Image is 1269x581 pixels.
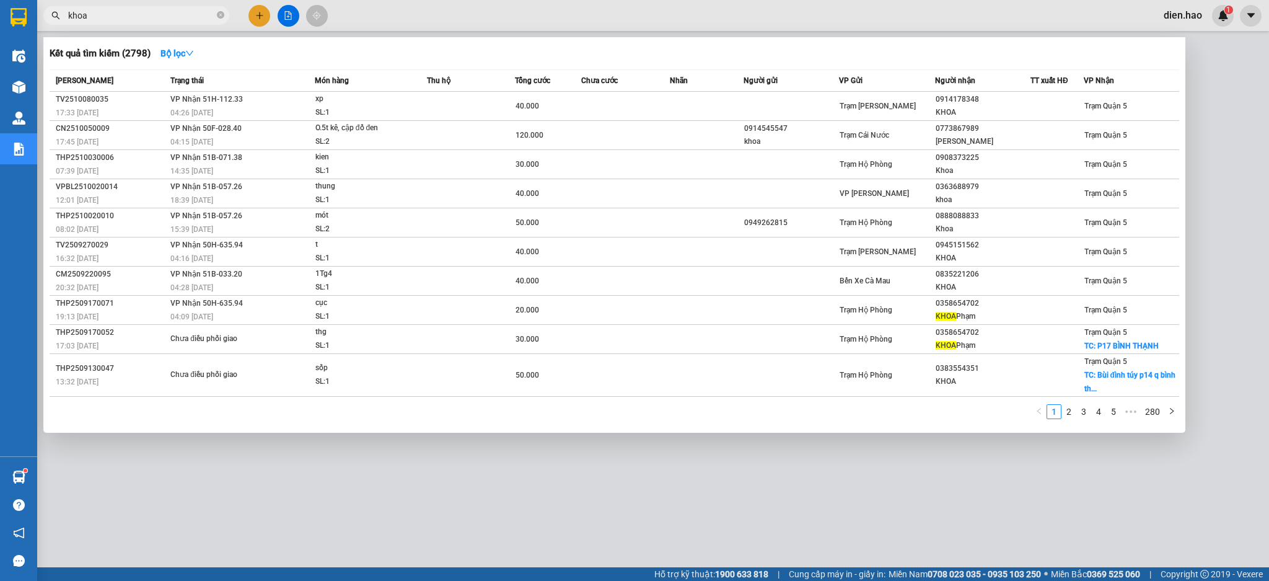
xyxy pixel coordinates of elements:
[1032,404,1047,419] li: Previous Page
[936,180,1030,193] div: 0363688979
[56,180,167,193] div: VPBL2510020014
[151,43,204,63] button: Bộ lọcdown
[13,527,25,539] span: notification
[516,102,539,110] span: 40.000
[516,189,539,198] span: 40.000
[516,247,539,256] span: 40.000
[50,47,151,60] h3: Kết quả tìm kiếm ( 2798 )
[839,76,863,85] span: VP Gửi
[1030,76,1068,85] span: TT xuất HĐ
[170,76,204,85] span: Trạng thái
[936,297,1030,310] div: 0358654702
[315,326,408,339] div: thg
[840,160,892,169] span: Trạm Hộ Phòng
[11,8,27,27] img: logo-vxr
[170,254,213,263] span: 04:16 [DATE]
[840,131,889,140] span: Trạm Cái Nước
[1061,404,1076,419] li: 2
[1084,306,1127,314] span: Trạm Quận 5
[1047,405,1061,419] a: 1
[1084,76,1114,85] span: VP Nhận
[217,11,224,19] span: close-circle
[217,10,224,22] span: close-circle
[68,9,214,22] input: Tìm tên, số ĐT hoặc mã đơn
[1168,407,1175,415] span: right
[315,223,408,236] div: SL: 2
[516,218,539,227] span: 50.000
[936,122,1030,135] div: 0773867989
[315,193,408,207] div: SL: 1
[936,151,1030,164] div: 0908373225
[1084,277,1127,285] span: Trạm Quận 5
[840,247,916,256] span: Trạm [PERSON_NAME]
[315,310,408,324] div: SL: 1
[170,270,242,278] span: VP Nhận 51B-033.20
[670,76,688,85] span: Nhãn
[936,106,1030,119] div: KHOA
[56,254,99,263] span: 16:32 [DATE]
[170,313,213,321] span: 04:09 [DATE]
[744,216,839,229] div: 0949262815
[56,362,167,375] div: THP2509130047
[1084,342,1159,350] span: TC: P17 BÌNH THẠNH
[936,281,1030,294] div: KHOA
[1035,407,1043,415] span: left
[840,335,892,344] span: Trạm Hộ Phòng
[1084,131,1127,140] span: Trạm Quận 5
[1076,404,1091,419] li: 3
[56,297,167,310] div: THP2509170071
[56,313,99,321] span: 19:13 [DATE]
[12,81,25,94] img: warehouse-icon
[170,299,243,308] span: VP Nhận 50H-635.94
[56,283,99,292] span: 20:32 [DATE]
[516,335,539,344] span: 30.000
[56,109,99,117] span: 17:33 [DATE]
[56,268,167,281] div: CM2509220095
[936,362,1030,375] div: 0383554351
[12,143,25,156] img: solution-icon
[315,361,408,375] div: sốp
[56,342,99,350] span: 17:03 [DATE]
[315,135,408,149] div: SL: 2
[170,196,213,205] span: 18:39 [DATE]
[315,252,408,265] div: SL: 1
[840,277,890,285] span: Bến Xe Cà Mau
[1077,405,1091,419] a: 3
[170,241,243,249] span: VP Nhận 50H-635.94
[1084,328,1127,337] span: Trạm Quận 5
[840,102,916,110] span: Trạm [PERSON_NAME]
[516,371,539,379] span: 50.000
[170,332,263,346] div: Chưa điều phối giao
[1084,102,1127,110] span: Trạm Quận 5
[51,11,60,20] span: search
[185,49,194,58] span: down
[1092,405,1105,419] a: 4
[56,378,99,386] span: 13:32 [DATE]
[315,281,408,295] div: SL: 1
[936,93,1030,106] div: 0914178348
[13,499,25,511] span: question-circle
[1141,405,1164,419] a: 280
[170,368,263,382] div: Chưa điều phối giao
[1084,357,1127,366] span: Trạm Quận 5
[13,555,25,567] span: message
[315,122,408,135] div: O.5t kê, cập đồ đen
[56,210,167,223] div: THP2510020010
[936,268,1030,281] div: 0835221206
[170,153,242,162] span: VP Nhận 51B-071.38
[427,76,450,85] span: Thu hộ
[12,50,25,63] img: warehouse-icon
[936,239,1030,252] div: 0945151562
[56,151,167,164] div: THP2510030006
[840,306,892,314] span: Trạm Hộ Phòng
[315,180,408,193] div: thung
[581,76,618,85] span: Chưa cước
[170,167,213,175] span: 14:35 [DATE]
[170,283,213,292] span: 04:28 [DATE]
[315,209,408,223] div: mót
[56,326,167,339] div: THP2509170052
[56,122,167,135] div: CN2510050009
[170,182,242,191] span: VP Nhận 51B-057.26
[516,131,543,140] span: 120.000
[936,312,956,321] span: KHOA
